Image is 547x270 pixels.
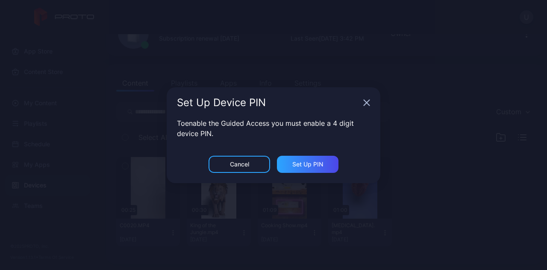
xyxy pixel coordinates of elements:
[177,98,360,108] div: Set Up Device PIN
[177,118,370,139] p: To enable the Guided Access you must enable a 4 digit device PIN.
[292,161,323,168] div: Set Up PIN
[230,161,249,168] div: Cancel
[277,156,338,173] button: Set Up PIN
[209,156,270,173] button: Cancel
